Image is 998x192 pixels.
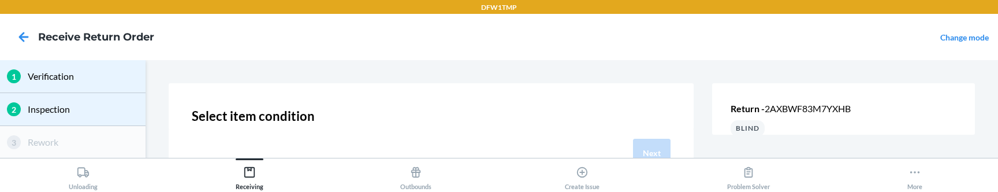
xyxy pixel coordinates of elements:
[7,135,21,149] div: 3
[7,69,21,83] div: 1
[28,102,139,116] p: Inspection
[192,106,671,125] p: Select item condition
[731,102,956,116] p: Return -
[192,128,671,142] p: Please select the condition that best describes the current state of this item.
[7,102,21,116] div: 2
[69,161,98,190] div: Unloading
[731,120,765,136] div: BLIND
[166,158,333,190] button: Receiving
[28,135,139,149] p: Rework
[832,158,998,190] button: More
[400,161,431,190] div: Outbounds
[481,2,517,13] p: DFW1TMP
[565,161,599,190] div: Create Issue
[633,139,671,167] button: Next
[907,161,922,190] div: More
[665,158,832,190] button: Problem Solver
[765,103,851,114] span: 2AXBWF83M7YXHB
[333,158,499,190] button: Outbounds
[940,32,989,42] a: Change mode
[499,158,665,190] button: Create Issue
[727,161,770,190] div: Problem Solver
[28,69,139,83] p: Verification
[38,29,154,45] h4: Receive Return Order
[236,161,263,190] div: Receiving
